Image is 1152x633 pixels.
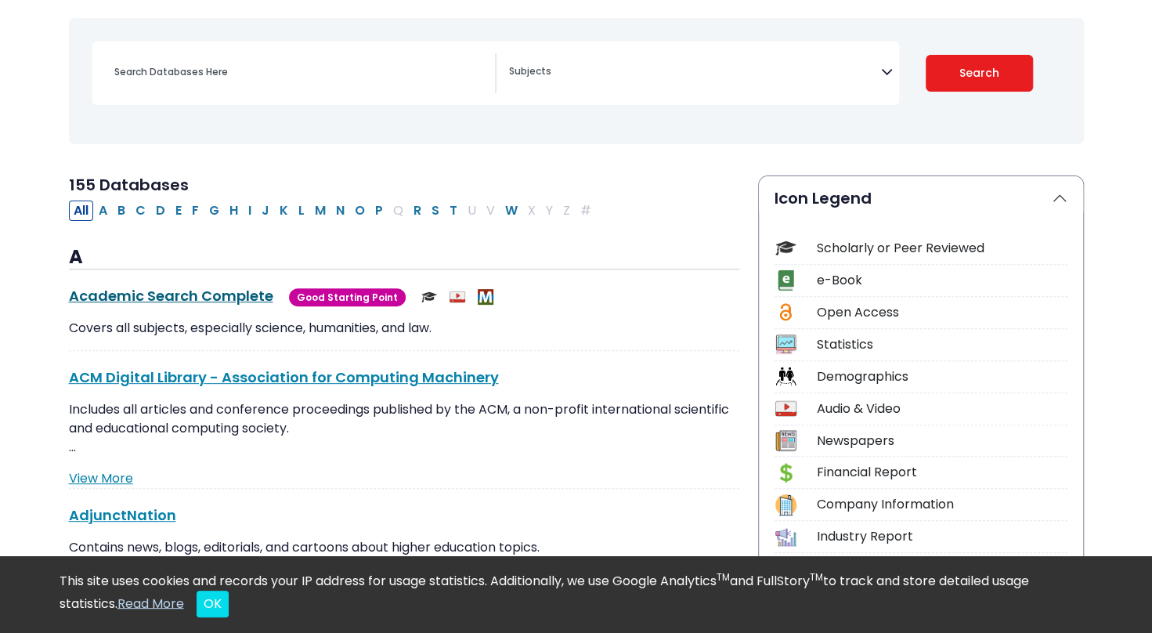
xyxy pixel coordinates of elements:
p: Contains news, blogs, editorials, and cartoons about higher education topics. [69,538,739,557]
img: Icon e-Book [775,269,796,291]
div: Industry Report [817,527,1067,546]
button: Filter Results O [350,201,370,221]
a: Read More [117,594,184,612]
div: Open Access [817,303,1067,322]
div: Newspapers [817,432,1067,450]
button: Filter Results J [257,201,274,221]
img: Icon Industry Report [775,526,796,548]
p: Includes all articles and conference proceedings published by the ACM, a non-profit international... [69,400,739,457]
button: Icon Legend [759,176,1083,220]
p: Covers all subjects, especially science, humanities, and law. [69,319,739,338]
div: Statistics [817,335,1067,354]
div: Demographics [817,367,1067,386]
img: Audio & Video [450,289,465,305]
button: All [69,201,93,221]
button: Filter Results B [113,201,130,221]
button: Close [197,591,229,617]
button: Filter Results K [275,201,293,221]
button: Filter Results I [244,201,256,221]
button: Filter Results W [500,201,522,221]
div: This site uses cookies and records your IP address for usage statistics. Additionally, we use Goo... [60,572,1093,617]
sup: TM [717,570,730,584]
button: Filter Results C [131,201,150,221]
img: Icon Demographics [775,366,796,387]
div: Financial Report [817,463,1067,482]
input: Search database by title or keyword [105,60,495,83]
div: e-Book [817,271,1067,290]
img: Scholarly or Peer Reviewed [421,289,437,305]
a: Academic Search Complete [69,286,273,306]
span: Good Starting Point [289,288,406,306]
img: Icon Open Access [776,302,796,323]
div: Scholarly or Peer Reviewed [817,239,1067,258]
button: Filter Results E [171,201,186,221]
button: Filter Results N [331,201,349,221]
img: Icon Audio & Video [775,398,796,419]
div: Alpha-list to filter by first letter of database name [69,201,598,219]
button: Filter Results H [225,201,243,221]
img: Icon Scholarly or Peer Reviewed [775,237,796,259]
a: ACM Digital Library - Association for Computing Machinery [69,367,499,387]
button: Filter Results S [427,201,444,221]
button: Filter Results F [187,201,204,221]
img: Icon Statistics [775,334,796,355]
div: Audio & Video [817,400,1067,418]
button: Filter Results G [204,201,224,221]
img: Icon Company Information [775,494,796,515]
textarea: Search [509,67,881,79]
img: Icon Newspapers [775,430,796,451]
sup: TM [810,570,823,584]
button: Filter Results L [294,201,309,221]
button: Filter Results M [310,201,330,221]
button: Filter Results P [370,201,388,221]
button: Submit for Search Results [926,55,1033,92]
div: Company Information [817,495,1067,514]
img: Icon Financial Report [775,462,796,483]
h3: A [69,246,739,269]
a: View More [69,469,133,487]
img: MeL (Michigan electronic Library) [478,289,493,305]
button: Filter Results D [151,201,170,221]
button: Filter Results A [94,201,112,221]
nav: Search filters [69,18,1084,144]
span: 155 Databases [69,174,189,196]
a: AdjunctNation [69,505,176,525]
button: Filter Results R [409,201,426,221]
button: Filter Results T [445,201,462,221]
